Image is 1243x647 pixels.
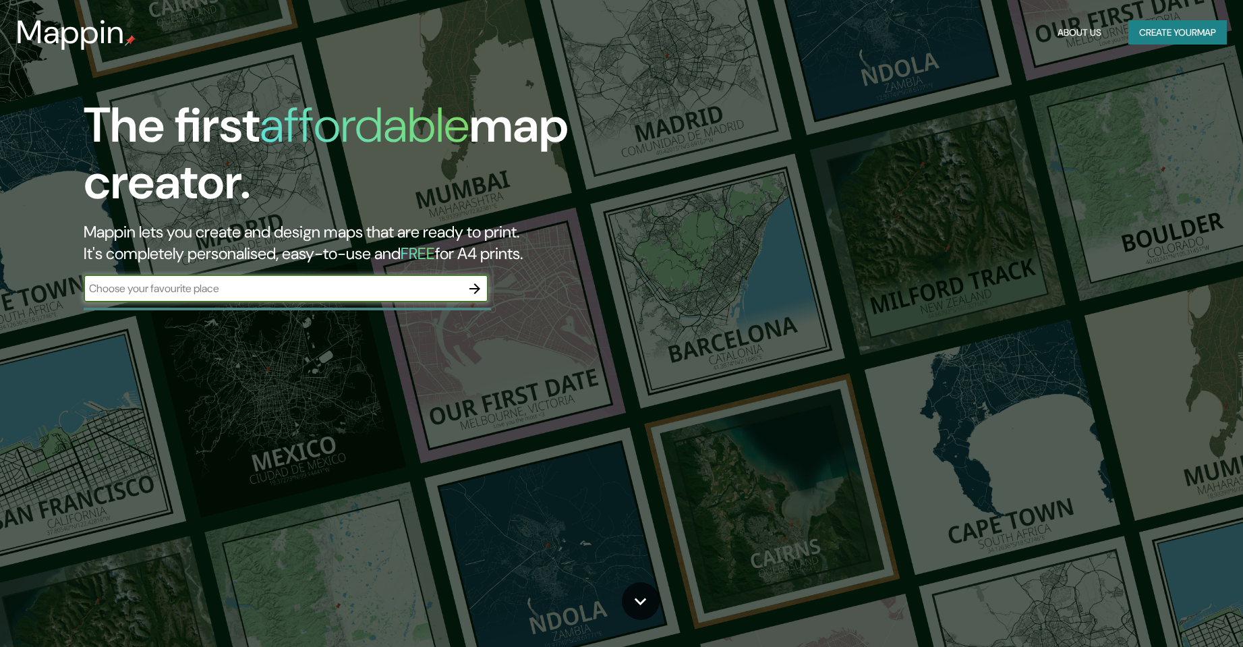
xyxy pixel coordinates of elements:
h1: The first map creator. [84,97,705,221]
button: About Us [1052,20,1107,45]
img: mappin-pin [125,35,136,46]
h1: affordable [260,94,469,157]
button: Create yourmap [1128,20,1227,45]
h5: FREE [401,243,435,264]
input: Choose your favourite place [84,281,461,296]
h3: Mappin [16,13,125,51]
h2: Mappin lets you create and design maps that are ready to print. It's completely personalised, eas... [84,221,705,264]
